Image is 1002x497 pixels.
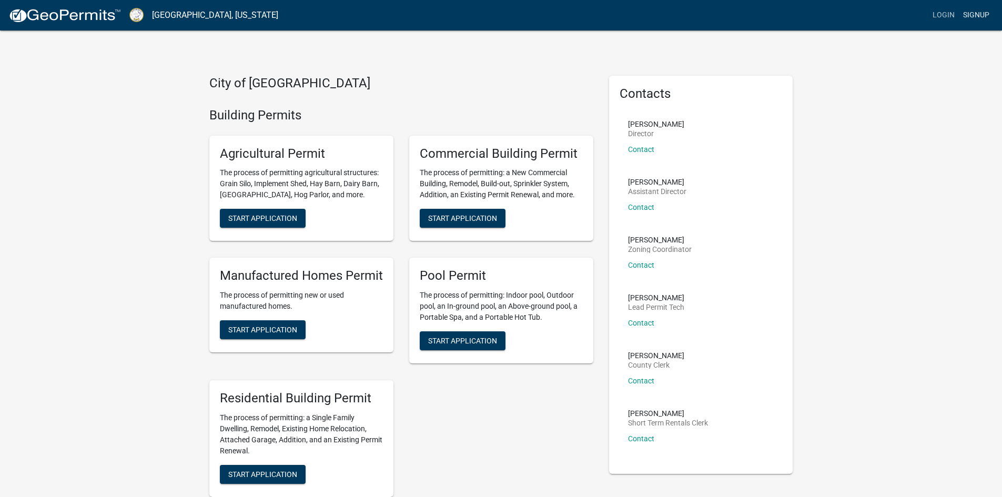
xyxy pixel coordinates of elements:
[628,303,684,311] p: Lead Permit Tech
[628,178,686,186] p: [PERSON_NAME]
[220,290,383,312] p: The process of permitting new or used manufactured homes.
[220,209,306,228] button: Start Application
[220,465,306,484] button: Start Application
[420,167,583,200] p: The process of permitting: a New Commercial Building, Remodel, Build-out, Sprinkler System, Addit...
[428,337,497,345] span: Start Application
[220,412,383,457] p: The process of permitting: a Single Family Dwelling, Remodel, Existing Home Relocation, Attached ...
[228,326,297,334] span: Start Application
[628,261,654,269] a: Contact
[628,352,684,359] p: [PERSON_NAME]
[220,391,383,406] h5: Residential Building Permit
[628,377,654,385] a: Contact
[228,214,297,222] span: Start Application
[428,214,497,222] span: Start Application
[420,146,583,161] h5: Commercial Building Permit
[420,331,505,350] button: Start Application
[628,130,684,137] p: Director
[220,268,383,283] h5: Manufactured Homes Permit
[220,167,383,200] p: The process of permitting agricultural structures: Grain Silo, Implement Shed, Hay Barn, Dairy Ba...
[220,320,306,339] button: Start Application
[628,203,654,211] a: Contact
[628,120,684,128] p: [PERSON_NAME]
[420,290,583,323] p: The process of permitting: Indoor pool, Outdoor pool, an In-ground pool, an Above-ground pool, a ...
[959,5,994,25] a: Signup
[628,319,654,327] a: Contact
[628,145,654,154] a: Contact
[928,5,959,25] a: Login
[420,268,583,283] h5: Pool Permit
[209,108,593,123] h4: Building Permits
[420,209,505,228] button: Start Application
[628,188,686,195] p: Assistant Director
[628,434,654,443] a: Contact
[628,410,708,417] p: [PERSON_NAME]
[129,8,144,22] img: Putnam County, Georgia
[152,6,278,24] a: [GEOGRAPHIC_DATA], [US_STATE]
[228,470,297,478] span: Start Application
[628,294,684,301] p: [PERSON_NAME]
[628,236,692,244] p: [PERSON_NAME]
[620,86,783,102] h5: Contacts
[628,419,708,427] p: Short Term Rentals Clerk
[209,76,593,91] h4: City of [GEOGRAPHIC_DATA]
[628,361,684,369] p: County Clerk
[628,246,692,253] p: Zoning Coordinator
[220,146,383,161] h5: Agricultural Permit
